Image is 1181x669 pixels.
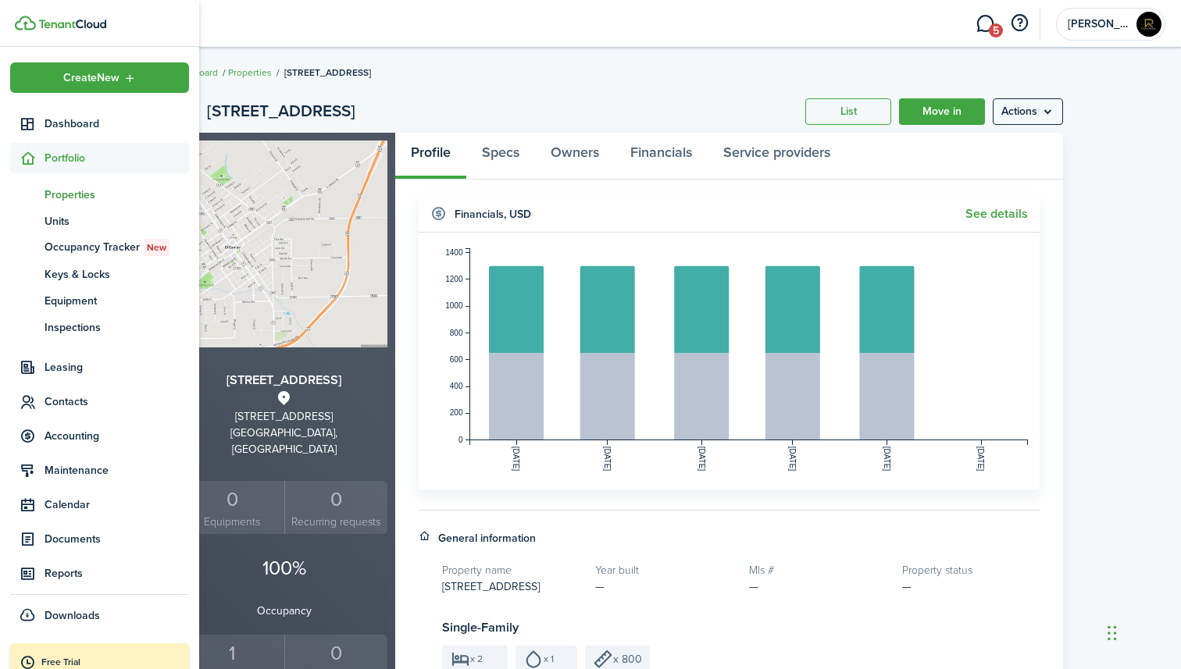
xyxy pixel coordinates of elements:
[45,116,189,132] span: Dashboard
[470,654,483,664] span: x 2
[450,382,463,390] tspan: 400
[438,530,536,546] h4: General information
[10,208,189,234] a: Units
[1103,594,1181,669] iframe: Chat Widget
[445,248,463,257] tspan: 1400
[45,496,189,513] span: Calendar
[184,514,280,530] small: Equipments
[902,578,912,595] span: —
[445,275,463,283] tspan: 1200
[45,187,189,203] span: Properties
[993,98,1063,125] button: Open menu
[450,408,463,417] tspan: 200
[970,4,1000,44] a: Messaging
[10,558,189,589] a: Reports
[180,141,387,347] img: Property avatar
[284,481,388,535] a: 0 Recurring requests
[1136,12,1161,37] img: Tyler
[613,651,642,667] span: x 800
[45,428,189,444] span: Accounting
[10,261,189,287] a: Keys & Locks
[15,16,36,30] img: TenantCloud
[45,150,189,166] span: Portfolio
[10,234,189,261] a: Occupancy TrackerNew
[184,485,280,514] div: 0
[180,371,387,390] h3: [STREET_ADDRESS]
[595,562,733,578] h5: Year built
[180,481,284,535] a: 0Equipments
[38,20,106,29] img: TenantCloud
[63,73,120,84] span: Create New
[749,578,758,595] span: —
[902,562,1040,578] h5: Property status
[615,133,708,180] a: Financials
[184,639,280,668] div: 1
[603,447,612,472] tspan: [DATE]
[45,213,189,230] span: Units
[883,447,891,472] tspan: [DATE]
[10,109,189,139] a: Dashboard
[535,133,615,180] a: Owners
[442,578,540,595] span: [STREET_ADDRESS]
[805,98,891,125] a: List
[45,266,189,283] span: Keys & Locks
[147,240,166,254] span: New
[180,425,387,457] div: [GEOGRAPHIC_DATA], [GEOGRAPHIC_DATA]
[749,562,887,578] h5: Mls #
[450,329,463,337] tspan: 800
[442,562,580,578] h5: Property name
[180,553,387,583] p: 100%
[976,447,985,472] tspan: [DATE]
[442,618,1040,638] h3: Single-Family
[45,565,189,582] span: Reports
[899,98,985,125] a: Move in
[45,293,189,309] span: Equipment
[10,287,189,314] a: Equipment
[289,485,384,514] div: 0
[284,66,371,80] span: [STREET_ADDRESS]
[993,98,1063,125] menu-btn: Actions
[45,319,189,336] span: Inspections
[45,607,100,624] span: Downloads
[180,603,387,619] p: Occupancy
[10,181,189,208] a: Properties
[965,207,1028,221] a: See details
[989,23,1003,37] span: 5
[45,462,189,479] span: Maintenance
[595,578,605,595] span: —
[450,355,463,364] tspan: 600
[788,447,797,472] tspan: [DATE]
[445,301,463,310] tspan: 1000
[1068,19,1130,30] span: Tyler
[289,514,384,530] small: Recurring requests
[458,436,463,444] tspan: 0
[10,62,189,93] button: Open menu
[45,531,189,547] span: Documents
[1006,10,1033,37] button: Open resource center
[45,239,189,256] span: Occupancy Tracker
[1108,610,1117,657] div: Drag
[512,447,520,472] tspan: [DATE]
[455,206,531,222] h4: Financials , USD
[207,98,355,125] h2: [STREET_ADDRESS]
[708,133,846,180] a: Service providers
[289,639,384,668] div: 0
[10,314,189,340] a: Inspections
[466,133,535,180] a: Specs
[180,408,387,425] div: [STREET_ADDRESS]
[698,447,706,472] tspan: [DATE]
[45,359,189,375] span: Leasing
[45,393,189,410] span: Contacts
[544,654,554,664] span: x 1
[228,66,272,80] a: Properties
